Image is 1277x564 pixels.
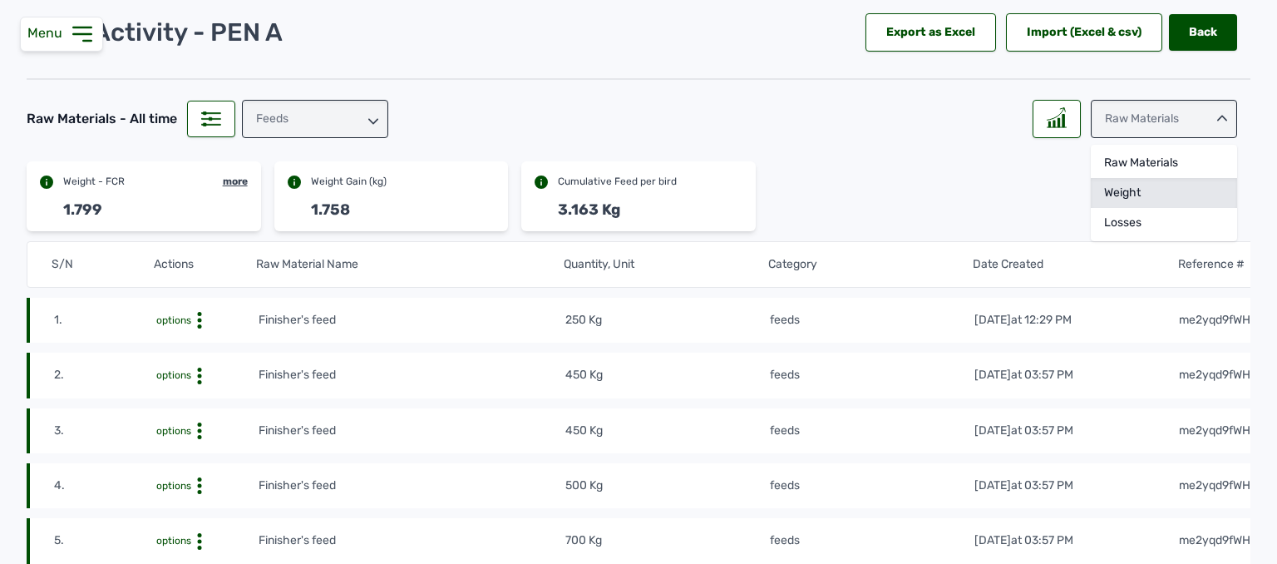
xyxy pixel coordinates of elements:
[27,25,69,41] span: Menu
[258,422,565,440] td: Finisher's feed
[53,311,155,329] td: 1.
[1091,148,1237,178] div: Raw Materials
[558,175,677,188] div: Cumulative Feed per bird
[565,532,769,550] td: 700 Kg
[311,198,350,221] div: 1.758
[1006,13,1162,52] div: Import (Excel & csv)
[974,423,1073,439] div: [DATE]
[63,198,102,221] div: 1.799
[1169,14,1237,51] a: Back
[258,477,565,495] td: Finisher's feed
[223,175,248,188] div: more
[156,480,191,492] span: options
[156,369,191,381] span: options
[242,100,388,138] div: feeds
[563,255,767,274] th: Quantity, Unit
[1091,100,1237,138] div: Raw Materials
[27,17,283,47] p: Farm Activity - PEN A
[258,311,565,329] td: Finisher's feed
[769,366,974,384] td: feeds
[156,425,191,437] span: options
[769,477,974,495] td: feeds
[156,314,191,326] span: options
[1011,313,1072,327] span: at 12:29 PM
[865,13,996,52] div: Export as Excel
[1011,368,1073,382] span: at 03:57 PM
[974,367,1073,383] div: [DATE]
[53,366,155,384] td: 2.
[51,255,153,274] th: S/N
[258,532,565,550] td: Finisher's feed
[153,255,255,274] th: Actions
[769,532,974,550] td: feeds
[311,175,387,188] div: Weight Gain (kg)
[63,175,125,188] div: Weight - FCR
[558,198,620,221] div: 3.163 Kg
[53,477,155,495] td: 4.
[974,312,1072,329] div: [DATE]
[769,311,974,329] td: feeds
[972,255,1176,274] th: Date Created
[1091,208,1237,238] div: Losses
[258,366,565,384] td: Finisher's feed
[565,477,769,495] td: 500 Kg
[1011,478,1073,492] span: at 03:57 PM
[565,366,769,384] td: 450 Kg
[1011,533,1073,547] span: at 03:57 PM
[156,535,191,547] span: options
[255,255,563,274] th: Raw Material Name
[565,422,769,440] td: 450 Kg
[769,422,974,440] td: feeds
[1011,423,1073,438] span: at 03:57 PM
[1091,178,1237,208] div: Weight
[565,311,769,329] td: 250 Kg
[53,532,155,550] td: 5.
[974,477,1073,494] div: [DATE]
[974,532,1073,549] div: [DATE]
[767,255,972,274] th: Category
[27,109,177,129] div: Raw Materials - All time
[53,422,155,440] td: 3.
